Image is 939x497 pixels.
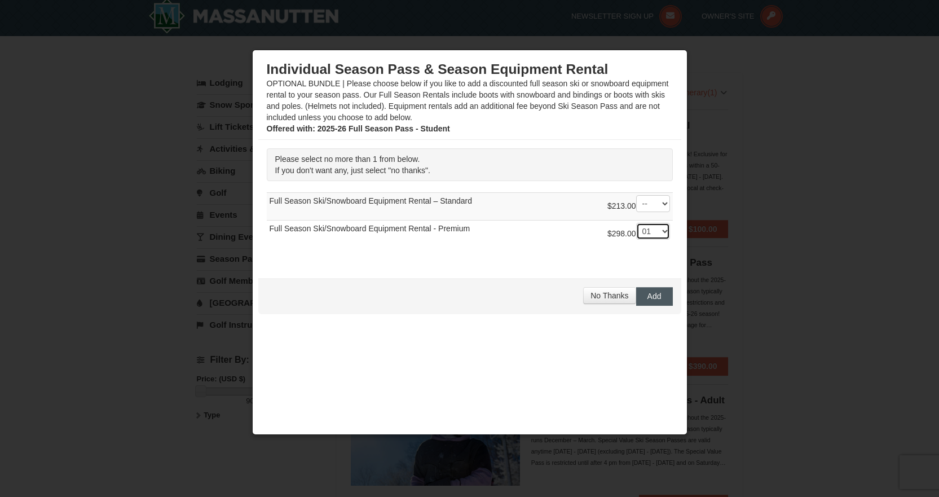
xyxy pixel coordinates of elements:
strong: : 2025-26 Full Season Pass - Student [267,124,450,133]
span: Offered with [267,124,313,133]
span: No Thanks [590,291,628,300]
span: Add [647,292,662,301]
div: $298.00 [607,223,670,245]
div: OPTIONAL BUNDLE | Please choose below if you like to add a discounted full season ski or snowboar... [267,61,673,134]
td: Full Season Ski/Snowboard Equipment Rental – Standard [267,193,673,221]
h3: Individual Season Pass & Season Equipment Rental [267,61,673,78]
span: If you don't want any, just select "no thanks". [275,166,430,175]
span: Please select no more than 1 from below. [275,155,420,164]
button: No Thanks [583,287,636,304]
div: $213.00 [607,195,670,218]
button: Add [636,287,673,305]
td: Full Season Ski/Snowboard Equipment Rental - Premium [267,221,673,248]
